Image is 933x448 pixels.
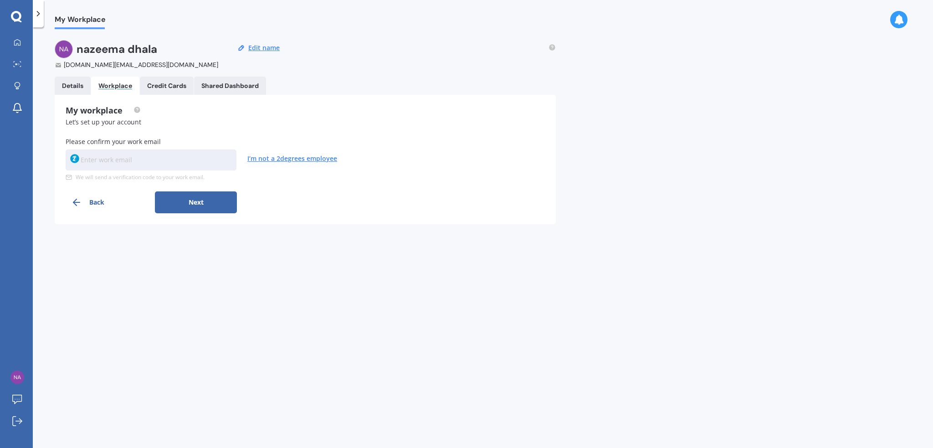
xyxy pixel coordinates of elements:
[77,40,157,58] h2: nazeema dhala
[66,149,236,170] input: Enter work email
[55,60,219,69] div: [DOMAIN_NAME][EMAIL_ADDRESS][DOMAIN_NAME]
[66,138,545,146] h3: Please confirm your work email
[66,174,545,180] div: We will send a verification code to your work email.
[66,191,148,213] button: Back
[10,371,24,384] img: 2bee2b0c731e8278da381f1038e49934
[247,149,337,168] button: I’m not a 2degrees employee
[66,118,141,126] span: Let’s set up your account
[147,82,186,90] div: Credit Cards
[55,77,91,95] a: Details
[70,154,79,163] img: 2degrees-small.png
[155,191,237,213] button: Next
[55,15,106,27] span: My Workplace
[55,40,73,58] img: 2bee2b0c731e8278da381f1038e49934
[140,77,194,95] a: Credit Cards
[201,82,259,90] div: Shared Dashboard
[91,77,139,95] a: Workplace
[62,82,83,90] div: Details
[66,105,141,116] span: My workplace
[246,44,282,52] button: Edit name
[194,77,266,95] a: Shared Dashboard
[98,82,132,90] div: Workplace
